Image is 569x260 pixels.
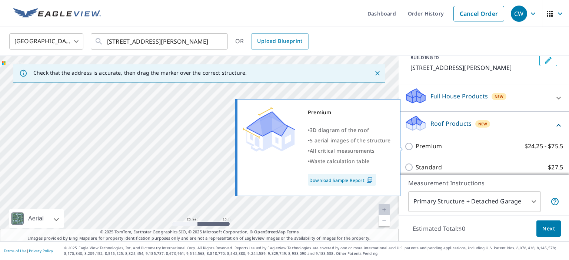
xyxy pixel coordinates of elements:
[308,107,391,118] div: Premium
[26,209,46,228] div: Aerial
[525,142,563,151] p: $24.25 - $75.5
[405,87,563,108] div: Full House ProductsNew
[308,146,391,156] div: •
[542,224,555,233] span: Next
[308,125,391,135] div: •
[308,156,391,166] div: •
[308,174,376,186] a: Download Sample Report
[379,215,390,226] a: Current Level 20, Zoom Out
[64,245,565,256] p: © 2025 Eagle View Technologies, Inc. and Pictometry International Corp. All Rights Reserved. Repo...
[9,31,83,52] div: [GEOGRAPHIC_DATA]
[410,54,439,61] p: BUILDING ID
[257,37,302,46] span: Upload Blueprint
[310,158,369,165] span: Waste calculation table
[430,119,472,128] p: Roof Products
[4,249,53,253] p: |
[310,137,390,144] span: 5 aerial images of the structure
[408,179,559,188] p: Measurement Instructions
[453,6,504,21] a: Cancel Order
[100,229,299,235] span: © 2025 TomTom, Earthstar Geographics SIO, © 2025 Microsoft Corporation, ©
[539,54,557,66] button: Edit building 1
[33,70,247,76] p: Check that the address is accurate, then drag the marker over the correct structure.
[430,92,488,101] p: Full House Products
[511,6,527,22] div: CW
[9,209,64,228] div: Aerial
[4,248,27,253] a: Terms of Use
[416,142,442,151] p: Premium
[13,8,101,19] img: EV Logo
[254,229,285,234] a: OpenStreetMap
[405,115,563,136] div: Roof ProductsNew
[548,163,563,172] p: $27.5
[478,121,488,127] span: New
[495,94,504,99] span: New
[365,177,375,183] img: Pdf Icon
[410,63,536,72] p: [STREET_ADDRESS][PERSON_NAME]
[416,163,442,172] p: Standard
[408,191,541,212] div: Primary Structure + Detached Garage
[287,229,299,234] a: Terms
[550,197,559,206] span: Your report will include the primary structure and a detached garage if one exists.
[243,107,295,152] img: Premium
[308,135,391,146] div: •
[251,33,308,50] a: Upload Blueprint
[373,68,382,78] button: Close
[310,147,375,154] span: All critical measurements
[107,31,213,52] input: Search by address or latitude-longitude
[407,220,471,237] p: Estimated Total: $0
[379,204,390,215] a: Current Level 20, Zoom In Disabled
[235,33,309,50] div: OR
[536,220,561,237] button: Next
[310,126,369,134] span: 3D diagram of the roof
[29,248,53,253] a: Privacy Policy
